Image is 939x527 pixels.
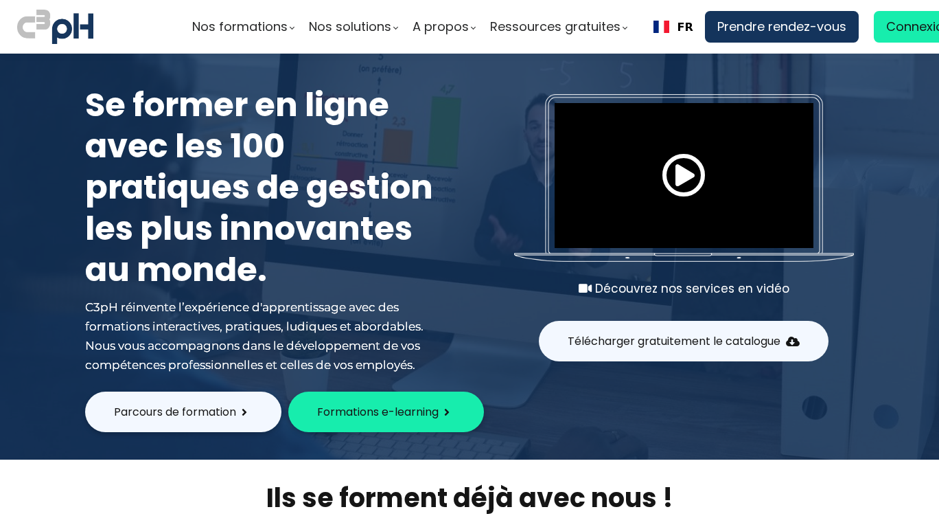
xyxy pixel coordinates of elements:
[68,480,871,515] h2: Ils se forment déjà avec nous !
[17,7,93,47] img: logo C3PH
[114,403,236,421] span: Parcours de formation
[705,11,859,43] a: Prendre rendez-vous
[309,16,391,37] span: Nos solutions
[653,21,669,33] img: Français flag
[85,298,442,374] div: C3pH réinvente l’expérience d'apprentissage avec des formations interactives, pratiques, ludiques...
[192,16,288,37] span: Nos formations
[317,403,439,421] span: Formations e-learning
[642,11,705,43] div: Language selected: Français
[539,321,828,361] button: Télécharger gratuitement le catalogue
[85,85,442,291] h1: Se former en ligne avec les 100 pratiques de gestion les plus innovantes au monde.
[642,11,705,43] div: Language Switcher
[568,333,780,350] span: Télécharger gratuitement le catalogue
[413,16,469,37] span: A propos
[514,279,854,298] div: Découvrez nos services en vidéo
[490,16,621,37] span: Ressources gratuites
[653,21,693,34] a: FR
[717,16,846,37] span: Prendre rendez-vous
[288,392,484,432] button: Formations e-learning
[85,392,281,432] button: Parcours de formation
